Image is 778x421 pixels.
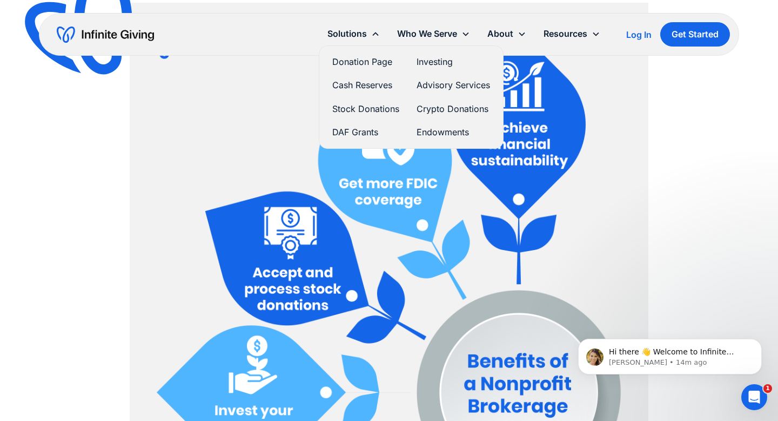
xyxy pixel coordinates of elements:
a: Stock Donations [332,102,399,116]
a: Get Started [660,22,730,47]
a: Crypto Donations [417,102,490,116]
div: Log In [626,30,652,39]
a: home [57,26,154,43]
iframe: Intercom notifications message [562,316,778,392]
span: 1 [763,384,772,393]
a: Cash Reserves [332,78,399,93]
a: DAF Grants [332,125,399,140]
div: Solutions [319,22,388,45]
div: About [479,22,535,45]
a: Log In [626,28,652,41]
a: Donation Page [332,55,399,69]
a: Endowments [417,125,490,140]
div: Who We Serve [397,27,457,41]
div: Who We Serve [388,22,479,45]
a: Advisory Services [417,78,490,93]
iframe: Intercom live chat [741,384,767,410]
div: Solutions [327,27,367,41]
nav: Solutions [319,45,504,149]
a: Investing [417,55,490,69]
div: Resources [544,27,587,41]
div: Resources [535,22,609,45]
div: About [487,27,513,41]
